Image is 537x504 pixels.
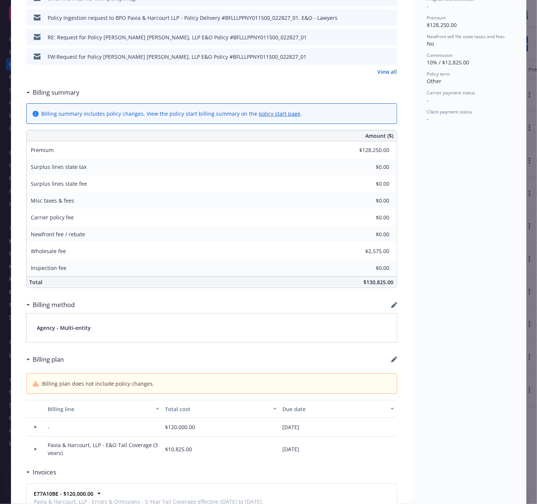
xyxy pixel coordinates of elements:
[345,178,394,189] input: 0.00
[33,300,75,310] h3: Billing method
[345,145,394,156] input: 0.00
[427,71,450,77] span: Policy term
[31,146,54,154] span: Premium
[48,33,307,41] div: RE: Request for Policy [PERSON_NAME] [PERSON_NAME], LLP E&O Policy #BFLLLPPNY011500_022827_01
[283,423,300,431] span: [DATE]
[33,88,80,97] h3: Billing summary
[31,264,67,271] span: Inspection fee
[387,14,394,22] button: preview file
[345,229,394,240] input: 0.00
[280,400,397,418] button: Due date
[48,14,338,22] div: Policy Ingestion request to BPO Pavia & Harcourt LLP - Policy Delivery #BFLLLPPNY011500_022827_01...
[259,110,301,117] a: policy start page
[48,53,307,61] div: FW:Request for Policy [PERSON_NAME] [PERSON_NAME], LLP E&O Policy #BFLLLPPNY011500_022827_01
[427,21,457,28] span: $128,250.00
[48,405,151,413] div: Billing line
[283,445,300,453] span: [DATE]
[31,180,87,187] span: Surplus lines state fee
[427,3,429,10] span: -
[48,423,50,431] span: -
[427,78,442,85] span: Other
[165,423,195,431] span: $120,000.00
[375,53,381,61] button: download file
[31,214,74,221] span: Carrier policy fee
[427,15,446,21] span: Premium
[26,418,45,437] div: Toggle Row Expanded
[427,59,469,66] span: 10% / $12,825.00
[48,441,159,457] span: Pavia & Harcourt, LLP - E&O Tail Coverage (3 years)
[27,313,397,342] div: Agency - Multi-entity
[345,246,394,257] input: 0.00
[165,445,192,453] span: $10,825.00
[364,279,394,286] span: $130,825.00
[427,97,429,104] span: -
[427,52,453,58] span: Commission
[162,400,280,418] button: Total cost
[33,355,64,364] h3: Billing plan
[345,262,394,274] input: 0.00
[387,53,394,61] button: preview file
[26,437,45,462] div: Toggle Row Expanded
[31,163,87,170] span: Surplus lines state tax
[378,68,397,76] a: View all
[33,467,57,477] h3: Invoices
[427,115,429,122] span: -
[427,109,472,115] span: Client payment status
[366,132,394,140] span: Amount ($)
[31,197,75,204] span: Misc taxes & fees
[165,405,268,413] div: Total cost
[427,40,434,47] span: No
[42,380,154,388] span: Billing plan does not include policy changes.
[345,195,394,206] input: 0.00
[375,33,381,41] button: download file
[42,110,302,118] div: Billing summary includes policy changes. View the policy start billing summary on the .
[283,405,386,413] div: Due date
[427,89,475,96] span: Carrier payment status
[345,161,394,173] input: 0.00
[31,248,66,255] span: Wholesale fee
[26,88,80,97] div: Billing summary
[26,467,57,477] div: Invoices
[427,33,505,40] span: Newfront will file state taxes and fees
[34,490,94,497] strong: E77A10BE - $120,000.00
[345,212,394,223] input: 0.00
[387,33,394,41] button: preview file
[26,355,64,364] div: Billing plan
[375,14,381,22] button: download file
[45,400,162,418] button: Billing line
[31,231,85,238] span: Newfront fee / rebate
[26,300,75,310] div: Billing method
[30,279,43,286] span: Total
